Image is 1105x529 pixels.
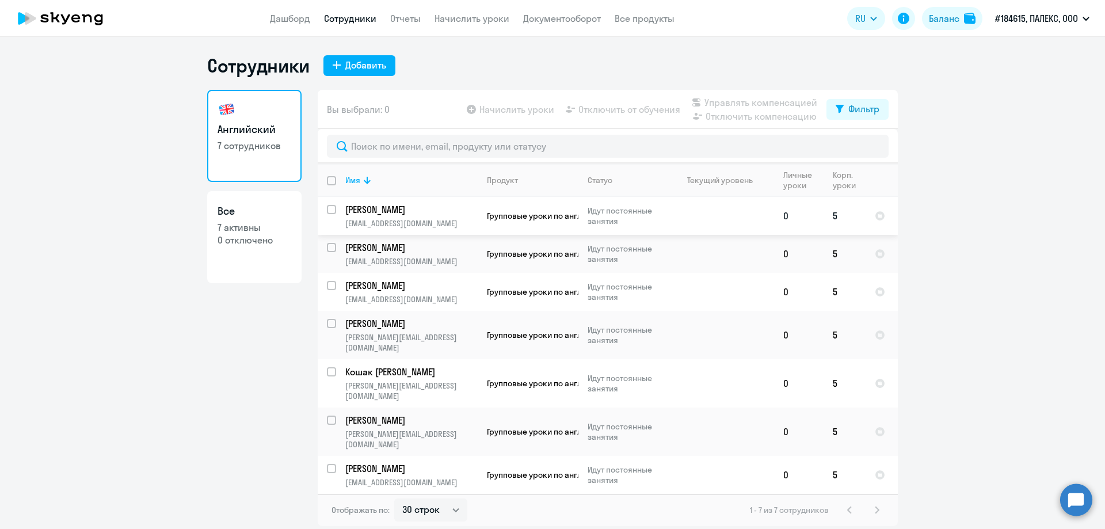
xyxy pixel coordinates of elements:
[345,366,475,378] p: Кошак [PERSON_NAME]
[824,311,866,359] td: 5
[345,477,477,488] p: [EMAIL_ADDRESS][DOMAIN_NAME]
[824,197,866,235] td: 5
[345,241,475,254] p: [PERSON_NAME]
[345,279,477,292] a: [PERSON_NAME]
[487,175,578,185] div: Продукт
[833,170,858,191] div: Корп. уроки
[345,241,477,254] a: [PERSON_NAME]
[207,54,310,77] h1: Сотрудники
[687,175,753,185] div: Текущий уровень
[218,139,291,152] p: 7 сотрудников
[207,90,302,182] a: Английский7 сотрудников
[487,175,518,185] div: Продукт
[750,505,829,515] span: 1 - 7 из 7 сотрудников
[487,249,694,259] span: Групповые уроки по английскому языку для взрослых
[345,366,477,378] a: Кошак [PERSON_NAME]
[995,12,1078,25] p: #184615, ПАЛЕКС, ООО
[848,102,879,116] div: Фильтр
[345,203,477,216] a: [PERSON_NAME]
[922,7,982,30] button: Балансbalance
[774,456,824,494] td: 0
[833,170,865,191] div: Корп. уроки
[331,505,390,515] span: Отображать по:
[345,317,477,330] a: [PERSON_NAME]
[345,317,475,330] p: [PERSON_NAME]
[588,421,666,442] p: Идут постоянные занятия
[588,465,666,485] p: Идут постоянные занятия
[345,462,477,475] a: [PERSON_NAME]
[774,235,824,273] td: 0
[588,175,612,185] div: Статус
[615,13,675,24] a: Все продукты
[588,205,666,226] p: Идут постоянные занятия
[774,273,824,311] td: 0
[774,197,824,235] td: 0
[588,373,666,394] p: Идут постоянные занятия
[774,311,824,359] td: 0
[676,175,773,185] div: Текущий уровень
[783,170,823,191] div: Личные уроки
[345,294,477,305] p: [EMAIL_ADDRESS][DOMAIN_NAME]
[270,13,310,24] a: Дашборд
[824,359,866,408] td: 5
[327,135,889,158] input: Поиск по имени, email, продукту или статусу
[390,13,421,24] a: Отчеты
[345,256,477,267] p: [EMAIL_ADDRESS][DOMAIN_NAME]
[345,429,477,450] p: [PERSON_NAME][EMAIL_ADDRESS][DOMAIN_NAME]
[345,380,477,401] p: [PERSON_NAME][EMAIL_ADDRESS][DOMAIN_NAME]
[824,273,866,311] td: 5
[345,414,475,427] p: [PERSON_NAME]
[588,325,666,345] p: Идут постоянные занятия
[783,170,816,191] div: Личные уроки
[487,470,694,480] span: Групповые уроки по английскому языку для взрослых
[218,234,291,246] p: 0 отключено
[487,427,694,437] span: Групповые уроки по английскому языку для взрослых
[345,332,477,353] p: [PERSON_NAME][EMAIL_ADDRESS][DOMAIN_NAME]
[588,243,666,264] p: Идут постоянные занятия
[487,330,694,340] span: Групповые уроки по английскому языку для взрослых
[929,12,959,25] div: Баланс
[218,204,291,219] h3: Все
[523,13,601,24] a: Документооборот
[207,191,302,283] a: Все7 активны0 отключено
[345,175,360,185] div: Имя
[824,456,866,494] td: 5
[855,12,866,25] span: RU
[218,221,291,234] p: 7 активны
[323,55,395,76] button: Добавить
[774,408,824,456] td: 0
[218,100,236,119] img: english
[345,175,477,185] div: Имя
[218,122,291,137] h3: Английский
[824,408,866,456] td: 5
[345,279,475,292] p: [PERSON_NAME]
[847,7,885,30] button: RU
[824,235,866,273] td: 5
[487,378,694,389] span: Групповые уроки по английскому языку для взрослых
[487,287,694,297] span: Групповые уроки по английскому языку для взрослых
[345,414,477,427] a: [PERSON_NAME]
[588,281,666,302] p: Идут постоянные занятия
[345,58,386,72] div: Добавить
[435,13,509,24] a: Начислить уроки
[826,99,889,120] button: Фильтр
[487,211,694,221] span: Групповые уроки по английскому языку для взрослых
[964,13,976,24] img: balance
[345,203,475,216] p: [PERSON_NAME]
[327,102,390,116] span: Вы выбрали: 0
[324,13,376,24] a: Сотрудники
[345,218,477,229] p: [EMAIL_ADDRESS][DOMAIN_NAME]
[989,5,1095,32] button: #184615, ПАЛЕКС, ООО
[345,462,475,475] p: [PERSON_NAME]
[588,175,666,185] div: Статус
[774,359,824,408] td: 0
